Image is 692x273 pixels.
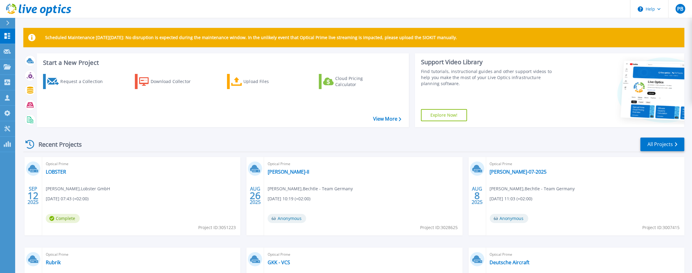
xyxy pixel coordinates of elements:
span: Project ID: 3051223 [198,224,236,231]
div: Download Collector [151,75,199,88]
span: Project ID: 3007415 [642,224,680,231]
span: Optical Prime [490,161,681,167]
h3: Start a New Project [43,59,401,66]
a: Explore Now! [421,109,467,121]
a: [PERSON_NAME]-07-2025 [490,169,547,175]
div: SEP 2025 [27,185,39,207]
a: View More [373,116,401,122]
span: Optical Prime [268,251,459,258]
a: GKK - VCS [268,259,290,265]
span: Anonymous [268,214,306,223]
span: [PERSON_NAME] , Bechtle - Team Germany [490,185,575,192]
span: 8 [474,193,480,198]
a: Rubrik [46,259,61,265]
div: AUG 2025 [471,185,483,207]
div: Cloud Pricing Calculator [335,75,384,88]
span: [DATE] 10:19 (+02:00) [268,195,310,202]
span: PB [677,6,683,11]
div: AUG 2025 [249,185,261,207]
div: Request a Collection [60,75,109,88]
span: Anonymous [490,214,528,223]
span: 12 [28,193,38,198]
a: Upload Files [227,74,295,89]
span: [PERSON_NAME] , Bechtle - Team Germany [268,185,353,192]
a: Deutsche Aircraft [490,259,530,265]
div: Recent Projects [23,137,90,152]
span: Optical Prime [46,161,237,167]
div: Upload Files [243,75,292,88]
a: All Projects [640,138,684,151]
span: Complete [46,214,80,223]
span: Optical Prime [46,251,237,258]
span: [PERSON_NAME] , Lobster GmbH [46,185,110,192]
span: [DATE] 07:43 (+02:00) [46,195,89,202]
div: Find tutorials, instructional guides and other support videos to help you make the most of your L... [421,68,560,87]
span: [DATE] 11:03 (+02:00) [490,195,533,202]
span: 26 [250,193,261,198]
a: LOBSTER [46,169,66,175]
span: Optical Prime [490,251,681,258]
div: Support Video Library [421,58,560,66]
a: [PERSON_NAME]-II [268,169,309,175]
span: Optical Prime [268,161,459,167]
span: Project ID: 3028625 [420,224,458,231]
p: Scheduled Maintenance [DATE][DATE]: No disruption is expected during the maintenance window. In t... [45,35,457,40]
a: Cloud Pricing Calculator [319,74,386,89]
a: Download Collector [135,74,202,89]
a: Request a Collection [43,74,111,89]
